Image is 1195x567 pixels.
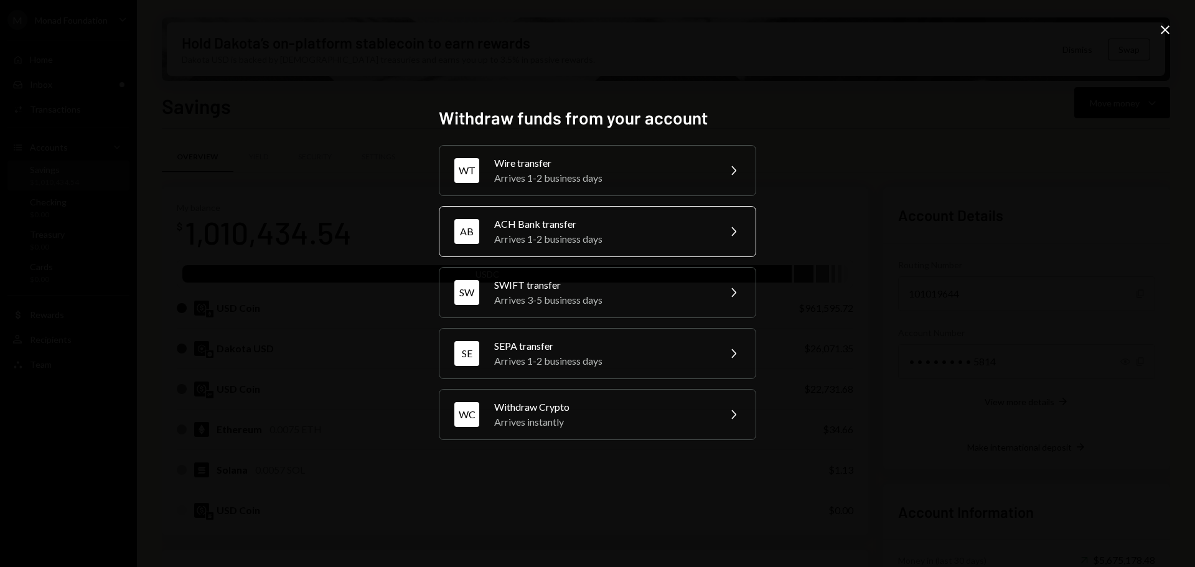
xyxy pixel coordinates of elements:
[494,400,711,415] div: Withdraw Crypto
[454,402,479,427] div: WC
[494,278,711,293] div: SWIFT transfer
[494,293,711,307] div: Arrives 3-5 business days
[439,267,756,318] button: SWSWIFT transferArrives 3-5 business days
[439,328,756,379] button: SESEPA transferArrives 1-2 business days
[454,219,479,244] div: AB
[494,339,711,354] div: SEPA transfer
[439,206,756,257] button: ABACH Bank transferArrives 1-2 business days
[454,158,479,183] div: WT
[454,341,479,366] div: SE
[494,232,711,246] div: Arrives 1-2 business days
[439,389,756,440] button: WCWithdraw CryptoArrives instantly
[494,171,711,185] div: Arrives 1-2 business days
[439,106,756,130] h2: Withdraw funds from your account
[454,280,479,305] div: SW
[494,156,711,171] div: Wire transfer
[494,354,711,368] div: Arrives 1-2 business days
[439,145,756,196] button: WTWire transferArrives 1-2 business days
[494,415,711,429] div: Arrives instantly
[494,217,711,232] div: ACH Bank transfer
